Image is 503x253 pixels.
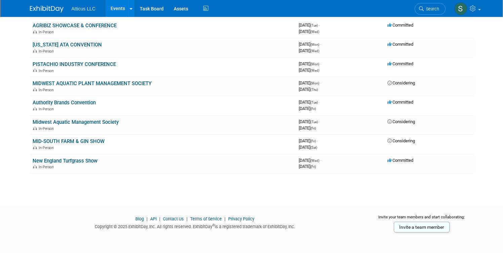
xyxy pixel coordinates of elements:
[33,138,104,144] a: MID-SOUTH FARM & GIN SHOW
[299,138,318,143] span: [DATE]
[310,30,319,34] span: (Wed)
[310,165,316,169] span: (Fri)
[319,23,320,28] span: -
[387,158,413,163] span: Committed
[33,42,102,48] a: [US_STATE] ATA CONVENTION
[299,29,319,34] span: [DATE]
[39,88,56,92] span: In-Person
[387,80,415,85] span: Considering
[212,223,215,227] sup: ®
[72,6,96,11] span: Atticus LLC
[310,43,319,46] span: (Mon)
[299,100,320,105] span: [DATE]
[135,216,144,221] a: Blog
[33,69,37,72] img: In-Person Event
[310,159,319,162] span: (Wed)
[310,120,318,124] span: (Tue)
[310,139,316,143] span: (Fri)
[310,126,316,130] span: (Fri)
[33,126,37,130] img: In-Person Event
[299,145,317,150] span: [DATE]
[33,107,37,110] img: In-Person Event
[317,138,318,143] span: -
[228,216,254,221] a: Privacy Policy
[454,2,467,15] img: Sara Bayed
[158,216,162,221] span: |
[150,216,157,221] a: API
[320,61,321,66] span: -
[39,126,56,131] span: In-Person
[299,125,316,131] span: [DATE]
[299,158,321,163] span: [DATE]
[387,100,413,105] span: Committed
[299,61,321,66] span: [DATE]
[310,146,317,149] span: (Sat)
[387,138,415,143] span: Considering
[39,165,56,169] span: In-Person
[310,49,319,53] span: (Wed)
[299,68,319,73] span: [DATE]
[415,3,446,15] a: Search
[185,216,189,221] span: |
[33,119,119,125] a: Midwest Aquatic Management Society
[33,88,37,91] img: In-Person Event
[299,80,321,85] span: [DATE]
[30,222,360,230] div: Copyright © 2025 ExhibitDay, Inc. All rights reserved. ExhibitDay is a registered trademark of Ex...
[320,158,321,163] span: -
[39,30,56,34] span: In-Person
[310,62,319,66] span: (Mon)
[33,165,37,168] img: In-Person Event
[39,69,56,73] span: In-Person
[299,164,316,169] span: [DATE]
[299,23,320,28] span: [DATE]
[394,222,450,232] a: Invite a team member
[310,88,318,92] span: (Thu)
[320,42,321,47] span: -
[33,61,116,67] a: PISTACHIO INDUSTRY CONFERENCE
[33,100,96,106] a: Authority Brands Convention
[299,48,319,53] span: [DATE]
[33,49,37,52] img: In-Person Event
[299,87,318,92] span: [DATE]
[299,106,316,111] span: [DATE]
[299,42,321,47] span: [DATE]
[387,61,413,66] span: Committed
[310,24,318,27] span: (Tue)
[33,23,117,29] a: AGRIBIZ SHOWCASE & CONFERENCE
[424,6,439,11] span: Search
[39,146,56,150] span: In-Person
[33,146,37,149] img: In-Person Event
[387,119,415,124] span: Considering
[163,216,184,221] a: Contact Us
[33,30,37,33] img: In-Person Event
[39,107,56,111] span: In-Person
[387,23,413,28] span: Committed
[320,80,321,85] span: -
[310,81,319,85] span: (Mon)
[30,6,64,12] img: ExhibitDay
[310,107,316,111] span: (Fri)
[190,216,222,221] a: Terms of Service
[319,119,320,124] span: -
[145,216,149,221] span: |
[33,80,152,86] a: MIDWEST AQUATIC PLANT MANAGEMENT SOCIETY
[319,100,320,105] span: -
[370,214,473,224] div: Invite your team members and start collaborating:
[223,216,227,221] span: |
[299,119,320,124] span: [DATE]
[310,69,319,72] span: (Wed)
[387,42,413,47] span: Committed
[33,158,97,164] a: New England Turfgrass Show
[39,49,56,53] span: In-Person
[310,101,318,104] span: (Tue)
